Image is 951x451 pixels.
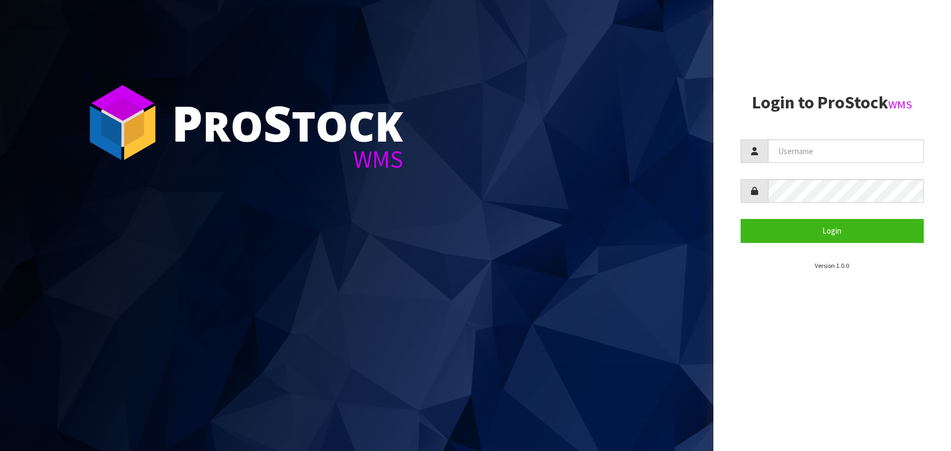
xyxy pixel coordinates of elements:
small: Version 1.0.0 [815,261,849,270]
small: WMS [888,97,912,112]
input: Username [768,139,924,163]
h2: Login to ProStock [741,93,924,112]
img: ProStock Cube [82,82,163,163]
span: S [263,89,292,156]
div: WMS [172,147,403,172]
span: P [172,89,203,156]
button: Login [741,219,924,242]
div: ro tock [172,98,403,147]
